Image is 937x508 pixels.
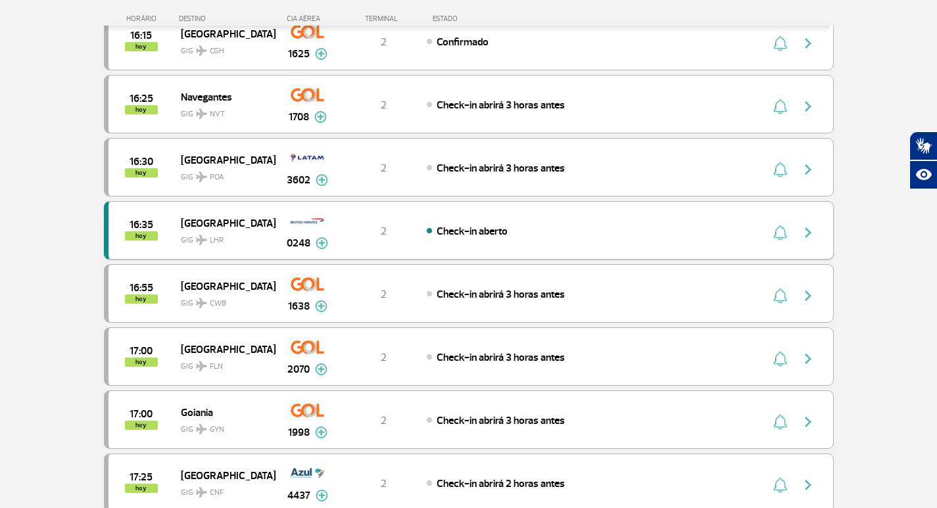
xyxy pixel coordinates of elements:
img: sino-painel-voo.svg [773,477,787,493]
img: destiny_airplane.svg [196,45,207,56]
span: 2025-09-25 16:15:00 [130,31,152,40]
span: FLN [210,361,223,373]
span: POA [210,172,224,183]
span: Check-in abrirá 3 horas antes [437,162,565,175]
span: 2 [381,351,387,364]
span: 2025-09-25 17:00:00 [130,409,153,419]
span: hoy [125,105,158,114]
span: CWB [210,298,226,310]
span: hoy [125,231,158,241]
span: Check-in abrirá 3 horas antes [437,288,565,301]
span: hoy [125,484,158,493]
div: DESTINO [179,14,275,23]
span: GIG [181,354,265,373]
span: Navegantes [181,88,265,105]
div: TERMINAL [341,14,426,23]
img: destiny_airplane.svg [196,361,207,371]
span: NVT [210,108,225,120]
span: hoy [125,358,158,367]
img: mais-info-painel-voo.svg [315,48,327,60]
span: 2025-09-25 16:30:00 [130,157,153,166]
span: 2025-09-25 16:35:00 [130,220,153,229]
img: seta-direita-painel-voo.svg [800,225,816,241]
span: 2 [381,288,387,301]
button: Abrir tradutor de língua de sinais. [909,131,937,160]
span: hoy [125,294,158,304]
img: sino-painel-voo.svg [773,288,787,304]
span: GYN [210,424,224,436]
span: 1708 [289,109,309,125]
span: 2 [381,225,387,238]
span: GIG [181,227,265,246]
img: sino-painel-voo.svg [773,351,787,367]
span: GIG [181,480,265,499]
span: [GEOGRAPHIC_DATA] [181,340,265,358]
img: seta-direita-painel-voo.svg [800,99,816,114]
img: seta-direita-painel-voo.svg [800,351,816,367]
span: 3602 [287,172,310,188]
span: GIG [181,417,265,436]
img: mais-info-painel-voo.svg [314,111,327,123]
span: Goiania [181,404,265,421]
span: 2025-09-25 17:00:00 [130,346,153,356]
div: Plugin de acessibilidade da Hand Talk. [909,131,937,189]
img: destiny_airplane.svg [196,172,207,182]
span: LHR [210,235,224,246]
span: Check-in abrirá 3 horas antes [437,99,565,112]
img: mais-info-painel-voo.svg [316,174,328,186]
span: [GEOGRAPHIC_DATA] [181,25,265,42]
button: Abrir recursos assistivos. [909,160,937,189]
span: CGH [210,45,224,57]
img: sino-painel-voo.svg [773,162,787,177]
img: destiny_airplane.svg [196,298,207,308]
img: seta-direita-painel-voo.svg [800,35,816,51]
span: 2 [381,414,387,427]
span: 2025-09-25 17:25:00 [130,473,153,482]
span: 2 [381,35,387,49]
span: [GEOGRAPHIC_DATA] [181,467,265,484]
img: mais-info-painel-voo.svg [316,490,328,501]
span: GIG [181,164,265,183]
span: GIG [181,101,265,120]
span: 2 [381,99,387,112]
span: 2070 [287,361,310,377]
img: seta-direita-painel-voo.svg [800,477,816,493]
span: CNF [210,487,224,499]
span: 2 [381,162,387,175]
img: seta-direita-painel-voo.svg [800,414,816,430]
img: seta-direita-painel-voo.svg [800,288,816,304]
div: HORÁRIO [108,14,180,23]
img: destiny_airplane.svg [196,487,207,497]
div: ESTADO [426,14,533,23]
span: 1638 [288,298,310,314]
span: 0248 [287,235,310,251]
img: mais-info-painel-voo.svg [315,427,327,438]
span: GIG [181,290,265,310]
span: GIG [181,38,265,57]
img: sino-painel-voo.svg [773,35,787,51]
div: CIA AÉREA [275,14,341,23]
img: sino-painel-voo.svg [773,414,787,430]
span: [GEOGRAPHIC_DATA] [181,214,265,231]
span: hoy [125,42,158,51]
span: 2 [381,477,387,490]
span: 2025-09-25 16:55:00 [130,283,153,292]
span: 1998 [288,425,310,440]
span: [GEOGRAPHIC_DATA] [181,277,265,294]
img: sino-painel-voo.svg [773,99,787,114]
span: Check-in abrirá 3 horas antes [437,351,565,364]
span: 2025-09-25 16:25:00 [130,94,153,103]
img: mais-info-painel-voo.svg [315,300,327,312]
span: Check-in abrirá 2 horas antes [437,477,565,490]
img: mais-info-painel-voo.svg [315,363,327,375]
span: hoy [125,168,158,177]
span: 4437 [287,488,310,503]
img: destiny_airplane.svg [196,235,207,245]
img: destiny_airplane.svg [196,108,207,119]
span: hoy [125,421,158,430]
img: destiny_airplane.svg [196,424,207,434]
span: [GEOGRAPHIC_DATA] [181,151,265,168]
span: Check-in abrirá 3 horas antes [437,414,565,427]
img: mais-info-painel-voo.svg [316,237,328,249]
img: seta-direita-painel-voo.svg [800,162,816,177]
